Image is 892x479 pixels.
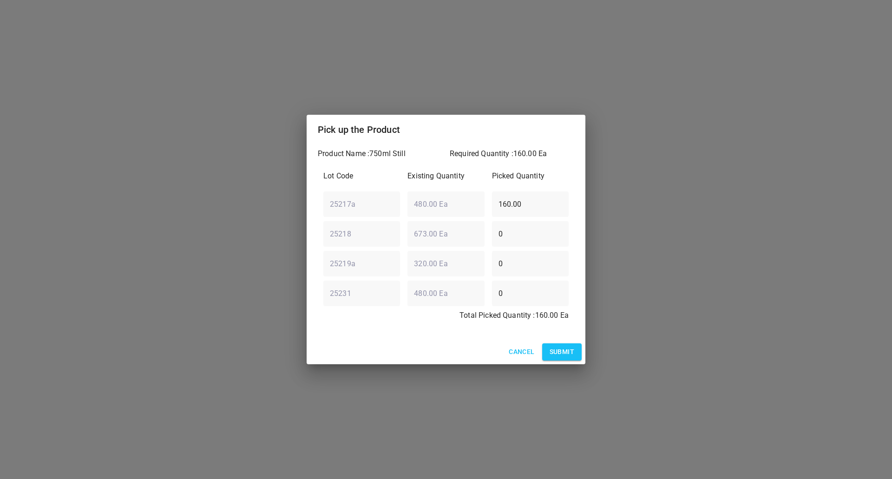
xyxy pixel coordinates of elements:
[323,221,400,247] input: Lot Code
[323,171,400,182] p: Lot Code
[492,191,569,217] input: PickedUp Quantity
[550,346,574,358] span: Submit
[323,191,400,217] input: Lot Code
[407,280,484,306] input: Total Unit Value
[450,148,574,159] p: Required Quantity : 160.00 Ea
[323,310,569,321] p: Total Picked Quantity : 160.00 Ea
[407,191,484,217] input: Total Unit Value
[492,250,569,276] input: PickedUp Quantity
[542,343,582,361] button: Submit
[407,250,484,276] input: Total Unit Value
[492,221,569,247] input: PickedUp Quantity
[505,343,538,361] button: Cancel
[509,346,534,358] span: Cancel
[323,250,400,276] input: Lot Code
[492,171,569,182] p: Picked Quantity
[318,122,574,137] h2: Pick up the Product
[492,280,569,306] input: PickedUp Quantity
[407,221,484,247] input: Total Unit Value
[407,171,484,182] p: Existing Quantity
[318,148,442,159] p: Product Name : 750ml Still
[323,280,400,306] input: Lot Code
